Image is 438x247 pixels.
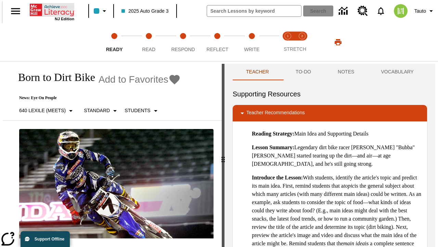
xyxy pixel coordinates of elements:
[81,105,122,117] button: Scaffolds, Standard
[233,89,427,99] h6: Supporting Resources
[207,47,229,52] span: Reflect
[335,2,353,21] a: Data Center
[55,17,74,21] span: NJ Edition
[368,64,427,80] button: VOCABULARY
[244,47,259,52] span: Write
[282,64,324,80] button: TO-DO
[353,2,372,20] a: Resource Center, Will open in new tab
[142,47,155,52] span: Read
[19,129,214,239] img: Motocross racer James Stewart flies through the air on his dirt bike.
[278,23,298,61] button: Stretch Read step 1 of 2
[19,107,66,114] p: 640 Lexile (Meets)
[222,64,224,247] div: Press Enter or Spacebar and then press right and left arrow keys to move the slider
[99,74,168,85] span: Add to Favorites
[16,105,78,117] button: Select Lexile, 640 Lexile (Meets)
[11,95,181,101] p: News: Eye On People
[99,73,181,85] button: Add to Favorites - Born to Dirt Bike
[91,5,111,17] button: Class color is light blue. Change class color
[233,105,427,121] div: Teacher Recommendations
[3,64,222,244] div: reading
[324,64,368,80] button: NOTES
[372,2,390,20] a: Notifications
[94,23,134,61] button: Ready step 1 of 5
[224,64,435,247] div: activity
[301,34,303,38] text: 2
[21,231,70,247] button: Support Offline
[292,23,312,61] button: Stretch Respond step 2 of 2
[252,130,422,138] p: Main Idea and Supporting Details
[233,64,427,80] div: Instructional Panel Tabs
[414,8,426,15] span: Tauto
[122,105,162,117] button: Select Student
[390,2,412,20] button: Select a new avatar
[233,64,282,80] button: Teacher
[11,71,95,84] h1: Born to Dirt Bike
[344,183,355,189] em: topic
[129,23,168,61] button: Read step 2 of 5
[252,131,294,137] strong: Reading Strategy:
[106,47,123,52] span: Ready
[252,144,294,150] strong: Lesson Summary:
[412,5,438,17] button: Profile/Settings
[246,109,305,117] p: Teacher Recommendations
[252,175,303,180] strong: Introduce the Lesson:
[343,240,365,246] em: main idea
[30,2,74,21] div: Home
[284,46,306,52] span: STRETCH
[171,47,195,52] span: Respond
[232,23,272,61] button: Write step 5 of 5
[252,143,422,168] p: Legendary dirt bike racer [PERSON_NAME] "Bubba" [PERSON_NAME] started tearing up the dirt—and air...
[327,36,349,48] button: Print
[35,237,64,242] span: Support Offline
[5,1,26,21] button: Open side menu
[163,23,203,61] button: Respond step 3 of 5
[125,107,150,114] p: Students
[197,23,237,61] button: Reflect step 4 of 5
[287,34,288,38] text: 1
[394,4,408,18] img: avatar image
[84,107,110,114] p: Standard
[207,5,301,16] input: search field
[121,8,169,15] span: 2025 Auto Grade 3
